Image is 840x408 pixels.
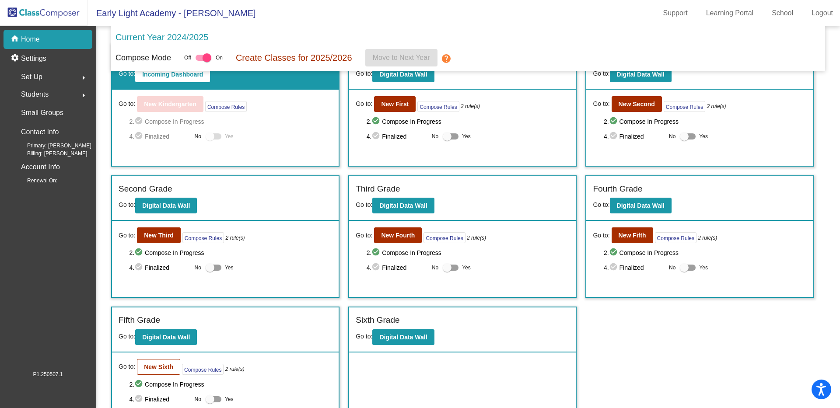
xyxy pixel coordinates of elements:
[698,234,717,242] i: 2 rule(s)
[142,202,190,209] b: Digital Data Wall
[115,52,171,64] p: Compose Mode
[462,262,471,273] span: Yes
[137,359,180,375] button: New Sixth
[13,150,87,157] span: Billing: [PERSON_NAME]
[655,232,696,243] button: Compose Rules
[461,102,480,110] i: 2 rule(s)
[593,70,609,77] span: Go to:
[699,131,708,142] span: Yes
[195,133,201,140] span: No
[195,264,201,272] span: No
[619,232,646,239] b: New Fifth
[119,201,135,208] span: Go to:
[119,231,135,240] span: Go to:
[610,198,672,213] button: Digital Data Wall
[129,394,190,405] span: 4. Finalized
[372,198,434,213] button: Digital Data Wall
[462,131,471,142] span: Yes
[182,232,224,243] button: Compose Rules
[432,133,438,140] span: No
[356,333,372,340] span: Go to:
[609,262,619,273] mat-icon: check_circle
[374,96,416,112] button: New First
[129,131,190,142] span: 4. Finalized
[609,116,619,127] mat-icon: check_circle
[379,71,427,78] b: Digital Data Wall
[21,88,49,101] span: Students
[381,232,415,239] b: New Fourth
[134,379,145,390] mat-icon: check_circle
[144,232,174,239] b: New Third
[129,116,332,127] span: 2. Compose In Progress
[129,248,332,258] span: 2. Compose In Progress
[699,262,708,273] span: Yes
[367,116,570,127] span: 2. Compose In Progress
[21,161,60,173] p: Account Info
[374,227,422,243] button: New Fourth
[805,6,840,20] a: Logout
[609,248,619,258] mat-icon: check_circle
[137,96,203,112] button: New Kindergarten
[13,142,91,150] span: Primary: [PERSON_NAME]
[593,231,609,240] span: Go to:
[78,90,89,101] mat-icon: arrow_right
[144,101,196,108] b: New Kindergarten
[142,71,203,78] b: Incoming Dashboard
[372,66,434,82] button: Digital Data Wall
[699,6,761,20] a: Learning Portal
[134,248,145,258] mat-icon: check_circle
[417,101,459,112] button: Compose Rules
[356,201,372,208] span: Go to:
[356,99,372,108] span: Go to:
[225,394,234,405] span: Yes
[593,99,609,108] span: Go to:
[21,71,42,83] span: Set Up
[371,248,382,258] mat-icon: check_circle
[371,131,382,142] mat-icon: check_circle
[135,66,210,82] button: Incoming Dashboard
[225,262,234,273] span: Yes
[119,333,135,340] span: Go to:
[604,131,665,142] span: 4. Finalized
[612,96,662,112] button: New Second
[129,262,190,273] span: 4. Finalized
[593,201,609,208] span: Go to:
[129,379,332,390] span: 2. Compose In Progress
[669,133,675,140] span: No
[115,31,208,44] p: Current Year 2024/2025
[144,363,173,370] b: New Sixth
[381,101,409,108] b: New First
[379,334,427,341] b: Digital Data Wall
[87,6,256,20] span: Early Light Academy - [PERSON_NAME]
[441,53,451,64] mat-icon: help
[21,34,40,45] p: Home
[379,202,427,209] b: Digital Data Wall
[604,248,807,258] span: 2. Compose In Progress
[371,116,382,127] mat-icon: check_circle
[21,126,59,138] p: Contact Info
[10,34,21,45] mat-icon: home
[367,248,570,258] span: 2. Compose In Progress
[226,234,245,242] i: 2 rule(s)
[119,70,135,77] span: Go to:
[134,116,145,127] mat-icon: check_circle
[195,395,201,403] span: No
[619,101,655,108] b: New Second
[593,183,642,195] label: Fourth Grade
[119,99,135,108] span: Go to:
[13,177,57,185] span: Renewal On:
[765,6,800,20] a: School
[10,53,21,64] mat-icon: settings
[367,131,427,142] span: 4. Finalized
[21,107,63,119] p: Small Groups
[134,394,145,405] mat-icon: check_circle
[371,262,382,273] mat-icon: check_circle
[78,73,89,83] mat-icon: arrow_right
[656,6,695,20] a: Support
[609,131,619,142] mat-icon: check_circle
[135,329,197,345] button: Digital Data Wall
[182,364,224,375] button: Compose Rules
[236,51,352,64] p: Create Classes for 2025/2026
[367,262,427,273] span: 4. Finalized
[225,131,234,142] span: Yes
